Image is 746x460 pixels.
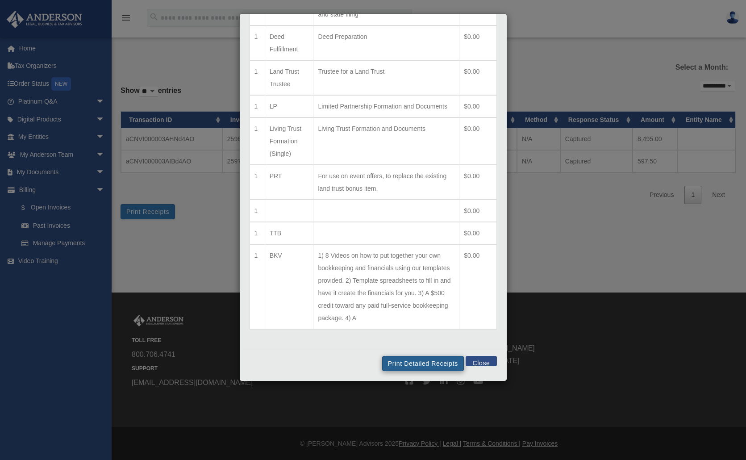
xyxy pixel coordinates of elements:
[250,244,265,329] td: 1
[265,95,313,117] td: LP
[265,165,313,200] td: PRT
[265,25,313,60] td: Deed Fulfillment
[313,244,459,329] td: 1) 8 Videos on how to put together your own bookkeeping and financials using our templates provid...
[250,25,265,60] td: 1
[459,25,496,60] td: $0.00
[382,356,464,371] button: Print Detailed Receipts
[265,244,313,329] td: BKV
[265,222,313,244] td: TTB
[313,165,459,200] td: For use on event offers, to replace the existing land trust bonus item.
[265,117,313,165] td: Living Trust Formation (Single)
[250,60,265,95] td: 1
[459,95,496,117] td: $0.00
[250,222,265,244] td: 1
[313,95,459,117] td: Limited Partnership Formation and Documents
[459,117,496,165] td: $0.00
[466,356,496,366] button: Close
[313,60,459,95] td: Trustee for a Land Trust
[459,222,496,244] td: $0.00
[459,60,496,95] td: $0.00
[250,200,265,222] td: 1
[313,117,459,165] td: Living Trust Formation and Documents
[250,95,265,117] td: 1
[313,25,459,60] td: Deed Preparation
[250,165,265,200] td: 1
[459,165,496,200] td: $0.00
[265,60,313,95] td: Land Trust Trustee
[459,200,496,222] td: $0.00
[250,117,265,165] td: 1
[459,244,496,329] td: $0.00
